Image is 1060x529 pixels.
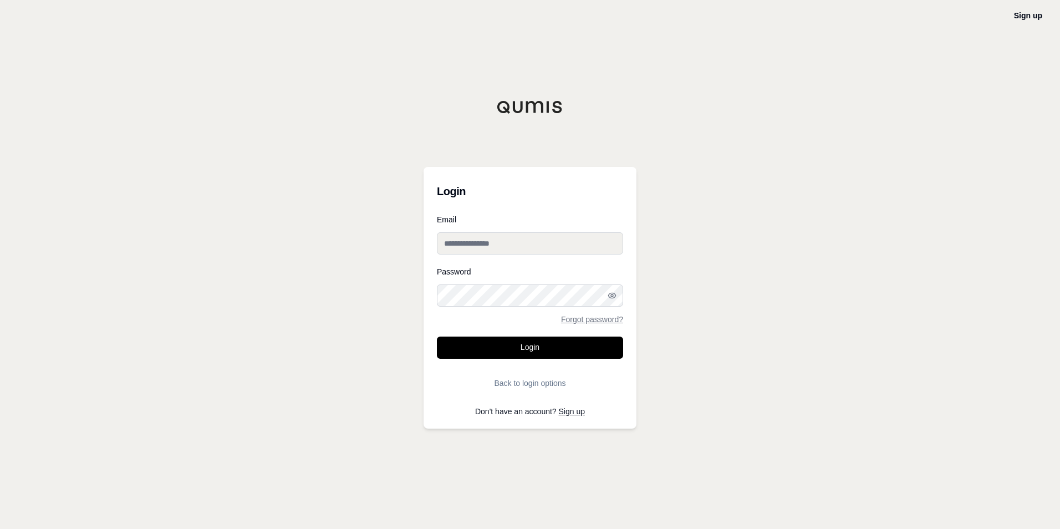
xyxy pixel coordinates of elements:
[437,216,623,223] label: Email
[437,268,623,276] label: Password
[561,316,623,323] a: Forgot password?
[437,180,623,202] h3: Login
[437,337,623,359] button: Login
[559,407,585,416] a: Sign up
[497,100,563,114] img: Qumis
[437,408,623,415] p: Don't have an account?
[1014,11,1042,20] a: Sign up
[437,372,623,394] button: Back to login options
